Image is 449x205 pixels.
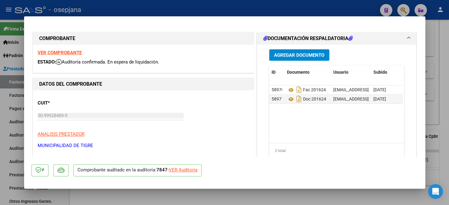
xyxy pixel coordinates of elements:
[272,87,284,92] span: 58970
[38,59,56,65] span: ESTADO:
[287,88,326,92] span: Fac 201624
[274,52,324,58] span: Agregar Documento
[373,96,386,101] span: [DATE]
[56,59,159,65] span: Auditoría confirmada. En espera de liquidación.
[287,97,326,102] span: Doc 201624
[272,70,276,75] span: ID
[257,32,416,45] mat-expansion-panel-header: DOCUMENTACIÓN RESPALDATORIA
[428,184,443,199] div: Open Intercom Messenger
[331,66,371,79] datatable-header-cell: Usuario
[39,81,102,87] strong: DATOS DEL COMPROBANTE
[371,66,402,79] datatable-header-cell: Subido
[269,66,285,79] datatable-header-cell: ID
[272,96,284,101] span: 58971
[295,94,303,104] i: Descargar documento
[263,35,353,42] h1: DOCUMENTACIÓN RESPALDATORIA
[333,70,348,75] span: Usuario
[373,87,386,92] span: [DATE]
[156,167,168,173] strong: 7847
[295,85,303,95] i: Descargar documento
[73,164,202,176] p: Comprobante auditado en la auditoría: -
[38,50,82,55] a: VER COMPROBANTE
[402,66,433,79] datatable-header-cell: Acción
[38,142,249,149] p: MUNICIPALIDAD DE TIGRE
[269,143,404,158] div: 2 total
[373,70,387,75] span: Subido
[285,66,331,79] datatable-header-cell: Documento
[269,49,329,61] button: Agregar Documento
[39,35,75,41] strong: COMPROBANTE
[38,100,101,107] p: CUIT
[38,131,85,137] span: ANALISIS PRESTADOR
[257,45,416,173] div: DOCUMENTACIÓN RESPALDATORIA
[287,70,310,75] span: Documento
[169,166,197,174] div: VER Auditoría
